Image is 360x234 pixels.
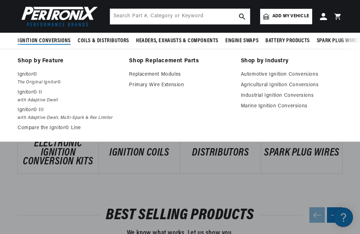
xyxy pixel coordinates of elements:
span: Engine Swaps [225,37,258,45]
em: with Adaptive Dwell [18,97,119,104]
span: Ignition Conversions [18,37,71,45]
div: Ignition Products [7,49,134,56]
div: JBA Performance Exhaust [7,78,134,84]
div: Orders [7,136,134,143]
a: Ignitor© III with Adaptive Dwell, Multi-Spark & Rev Limiter [18,106,119,122]
a: Shipping FAQs [7,118,134,129]
p: Ignitor© II [18,88,119,97]
a: Shop by Industry [241,56,342,66]
a: POWERED BY ENCHANT [97,203,135,209]
em: The Original Ignitor© [18,79,119,86]
summary: Coils & Distributors [74,33,133,49]
summary: Engine Swaps [222,33,262,49]
a: Replacement Modules [129,70,231,79]
span: Spark Plug Wires [317,37,360,45]
button: Contact Us [7,188,134,201]
div: Shipping [7,107,134,114]
img: Pertronix [18,4,98,29]
span: Headers, Exhausts & Components [136,37,218,45]
summary: Headers, Exhausts & Components [133,33,222,49]
a: IGNITION COILS [99,148,180,158]
a: Compare the Ignitor© Line [18,124,119,132]
a: Ignitor© II with Adaptive Dwell [18,88,119,104]
a: Shop by Feature [18,56,119,66]
button: Previous slide [309,207,325,223]
span: Coils & Distributors [78,37,129,45]
a: BEST SELLING PRODUCTS [106,209,254,222]
a: Industrial Ignition Conversions [241,91,342,100]
a: Payment, Pricing, and Promotions FAQ [7,176,134,187]
a: DISTRIBUTORS [180,148,261,158]
p: Ignitor© [18,70,119,79]
summary: Battery Products [262,33,313,49]
span: Add my vehicle [272,13,309,20]
button: Next slide [327,207,342,223]
a: FAQ [7,60,134,71]
a: FAQs [7,89,134,100]
div: Payment, Pricing, and Promotions [7,165,134,172]
button: search button [234,9,250,24]
p: Ignitor© III [18,106,119,114]
em: with Adaptive Dwell, Multi-Spark & Rev Limiter [18,114,119,122]
input: Search Part #, Category or Keyword [110,9,250,24]
a: Add my vehicle [260,9,312,24]
a: Ignitor© The Original Ignitor© [18,70,119,86]
summary: Ignition Conversions [18,33,74,49]
a: SPARK PLUG WIRES [261,148,342,158]
a: Orders FAQ [7,147,134,158]
a: Agricultural Ignition Conversions [241,81,342,89]
a: Primary Wire Extension [129,81,231,89]
a: ELECTRONIC IGNITION CONVERSION KITS [18,139,99,166]
a: Shop Replacement Parts [129,56,231,66]
span: Battery Products [265,37,310,45]
a: Automotive Ignition Conversions [241,70,342,79]
a: Marine Ignition Conversions [241,102,342,110]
